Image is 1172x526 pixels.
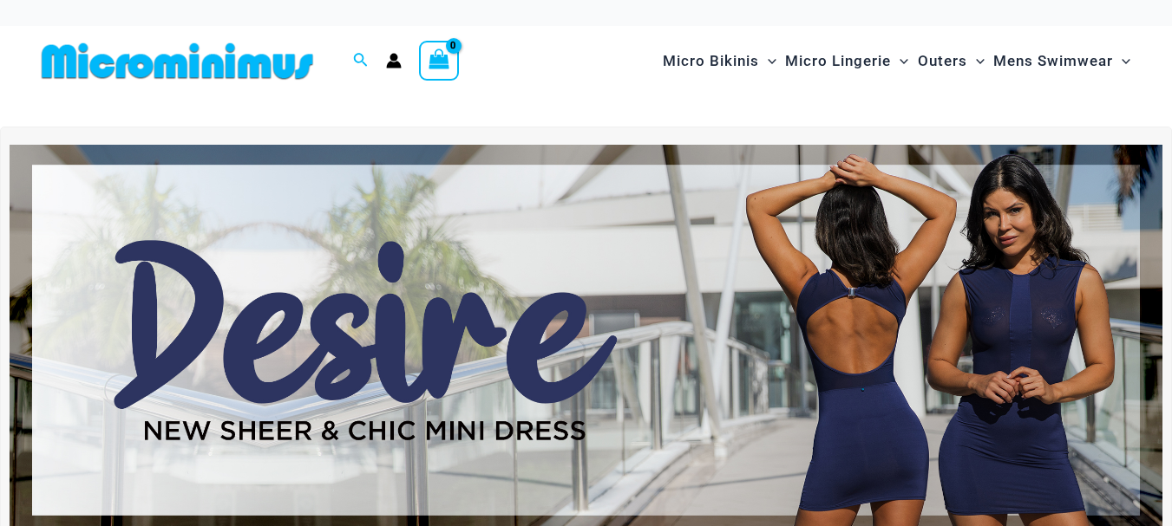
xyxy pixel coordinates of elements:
span: Menu Toggle [1113,39,1130,83]
a: OutersMenu ToggleMenu Toggle [913,35,989,88]
span: Menu Toggle [967,39,985,83]
a: Account icon link [386,53,402,68]
a: Micro LingerieMenu ToggleMenu Toggle [781,35,913,88]
span: Menu Toggle [891,39,908,83]
span: Micro Bikinis [663,39,759,83]
span: Menu Toggle [759,39,776,83]
a: Mens SwimwearMenu ToggleMenu Toggle [989,35,1135,88]
span: Mens Swimwear [993,39,1113,83]
a: Search icon link [353,50,369,72]
a: View Shopping Cart, empty [419,41,459,81]
span: Outers [918,39,967,83]
span: Micro Lingerie [785,39,891,83]
nav: Site Navigation [656,32,1137,90]
a: Micro BikinisMenu ToggleMenu Toggle [658,35,781,88]
img: MM SHOP LOGO FLAT [35,42,320,81]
